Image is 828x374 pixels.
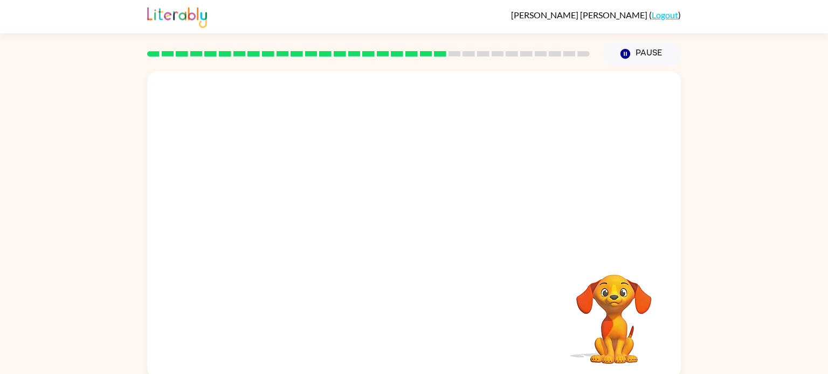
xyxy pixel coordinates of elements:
img: Literably [147,4,207,28]
span: [PERSON_NAME] [PERSON_NAME] [511,10,649,20]
div: ( ) [511,10,681,20]
button: Pause [603,41,681,66]
video: Your browser must support playing .mp4 files to use Literably. Please try using another browser. [560,258,668,365]
a: Logout [652,10,678,20]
